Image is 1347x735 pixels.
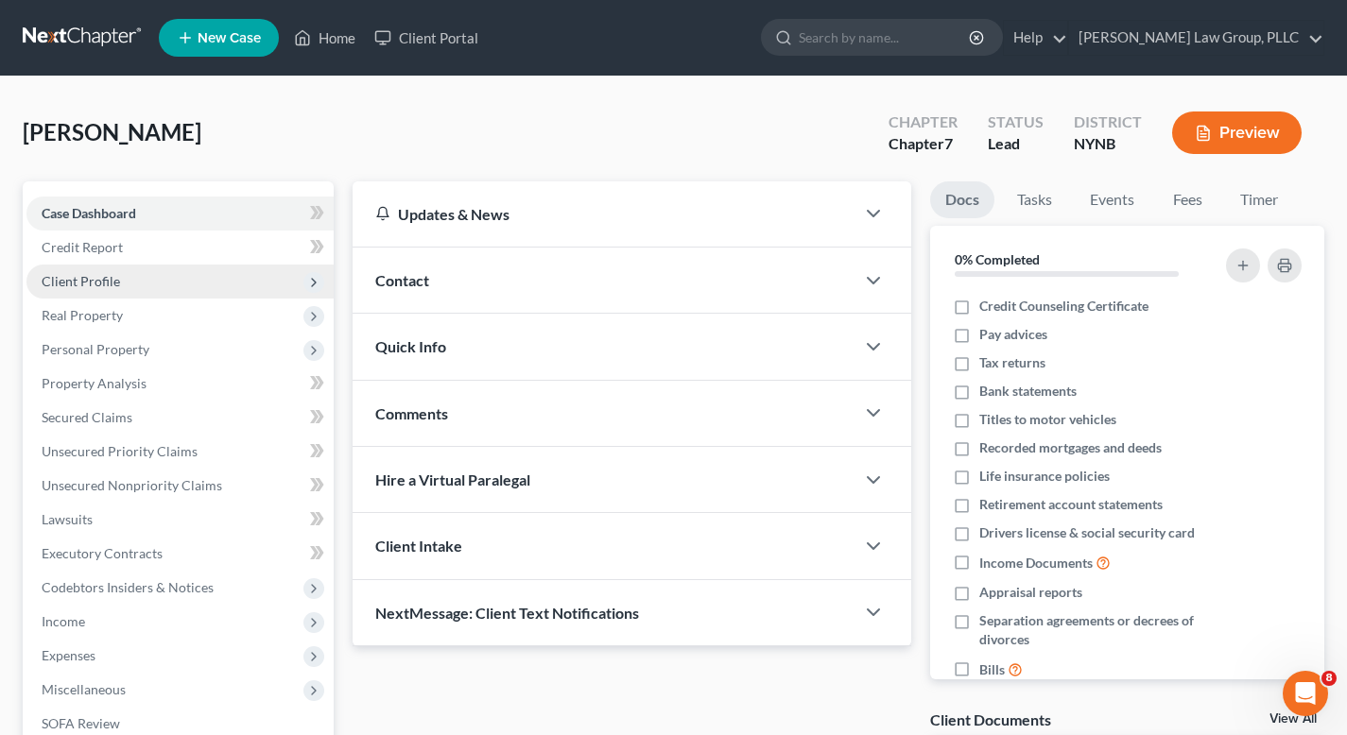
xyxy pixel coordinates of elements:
span: Income [42,613,85,629]
span: Bills [979,660,1005,679]
span: Case Dashboard [42,205,136,221]
a: Home [285,21,365,55]
span: Client Profile [42,273,120,289]
a: Property Analysis [26,367,334,401]
span: Hire a Virtual Paralegal [375,470,530,488]
span: Codebtors Insiders & Notices [42,579,214,595]
span: Separation agreements or decrees of divorces [979,611,1209,649]
a: Secured Claims [26,401,334,435]
span: 8 [1321,671,1337,686]
span: Retirement account statements [979,495,1163,514]
div: NYNB [1074,133,1142,155]
span: [PERSON_NAME] [23,118,201,145]
span: Client Intake [375,537,462,555]
a: Executory Contracts [26,537,334,571]
a: Timer [1225,181,1293,218]
span: Bank statements [979,382,1077,401]
span: Credit Counseling Certificate [979,297,1148,316]
span: Executory Contracts [42,545,163,561]
span: Credit Report [42,239,123,255]
span: Comments [375,404,448,422]
span: SOFA Review [42,715,120,731]
span: Lawsuits [42,511,93,527]
span: Drivers license & social security card [979,523,1195,542]
a: Unsecured Nonpriority Claims [26,469,334,503]
span: Expenses [42,647,95,663]
span: Real Property [42,307,123,323]
span: Unsecured Priority Claims [42,443,198,459]
a: Unsecured Priority Claims [26,435,334,469]
a: Client Portal [365,21,488,55]
span: Tax returns [979,353,1045,372]
div: Client Documents [930,709,1051,729]
span: Secured Claims [42,409,132,425]
span: Income Documents [979,554,1093,573]
span: Property Analysis [42,375,147,391]
span: 7 [944,134,953,152]
a: Tasks [1002,181,1067,218]
a: Lawsuits [26,503,334,537]
span: Pay advices [979,325,1047,344]
span: New Case [198,31,261,45]
span: NextMessage: Client Text Notifications [375,604,639,622]
div: Updates & News [375,204,832,224]
span: Titles to motor vehicles [979,410,1116,429]
span: Miscellaneous [42,681,126,697]
a: Events [1075,181,1149,218]
input: Search by name... [799,20,972,55]
a: View All [1269,712,1317,726]
a: Docs [930,181,994,218]
div: Lead [988,133,1044,155]
span: Recorded mortgages and deeds [979,438,1162,457]
span: Contact [375,271,429,289]
div: District [1074,111,1142,133]
strong: 0% Completed [955,251,1040,267]
a: Fees [1157,181,1217,218]
span: Appraisal reports [979,583,1082,602]
a: Case Dashboard [26,197,334,231]
span: Life insurance policies [979,467,1110,486]
button: Preview [1172,111,1302,154]
a: Help [1004,21,1067,55]
span: Unsecured Nonpriority Claims [42,477,222,493]
div: Chapter [889,133,958,155]
div: Status [988,111,1044,133]
iframe: Intercom live chat [1283,671,1328,716]
span: Quick Info [375,337,446,355]
a: Credit Report [26,231,334,265]
div: Chapter [889,111,958,133]
a: [PERSON_NAME] Law Group, PLLC [1069,21,1323,55]
span: Personal Property [42,341,149,357]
